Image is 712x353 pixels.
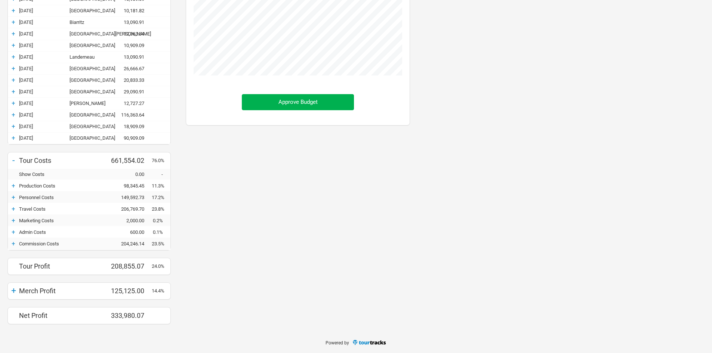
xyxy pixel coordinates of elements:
div: Travel Costs [19,206,107,212]
div: 23.8% [152,206,170,212]
div: 26-Oct-25 [19,112,70,118]
div: 23-Oct-25 [19,89,70,95]
div: + [8,285,19,296]
div: + [8,228,19,236]
div: 18,909.09 [107,124,152,129]
div: Marketing Costs [19,218,107,223]
div: 30-Oct-25 [19,135,70,141]
div: Net Profit [19,312,107,319]
div: + [8,205,19,213]
span: Powered by [326,340,349,345]
div: 18-Oct-25 [19,43,70,48]
div: 17-Oct-25 [19,31,70,37]
div: Clermont-Ferrand [70,8,107,13]
div: 21-Oct-25 [19,66,70,71]
div: 14.4% [152,288,170,294]
div: 24.0% [152,263,170,269]
div: 12,727.27 [107,100,152,106]
div: 0.2% [152,218,170,223]
div: 204,246.14 [107,241,152,247]
div: Saint-Malo [70,43,107,48]
div: 125,125.00 [107,287,152,295]
div: 14-Oct-25 [19,8,70,13]
div: + [8,88,19,95]
span: Approve Budget [278,99,318,105]
div: 17.2% [152,195,170,200]
div: 11.3% [152,183,170,189]
div: + [8,7,19,14]
div: 0.00 [107,171,152,177]
div: + [8,182,19,189]
div: Personnel Costs [19,195,107,200]
div: 2,000.00 [107,218,152,223]
div: + [8,18,19,26]
div: Tour Profit [19,262,107,270]
div: + [8,240,19,247]
div: + [8,41,19,49]
div: - [8,155,19,165]
div: + [8,99,19,107]
div: Landerneau [70,54,107,60]
div: London [70,66,107,71]
div: 76.0% [152,158,170,163]
div: 24-Oct-25 [19,100,70,106]
div: Admin Costs [19,229,107,235]
div: + [8,123,19,130]
div: Merch Profit [19,287,107,295]
div: + [8,65,19,72]
div: 26,666.67 [107,66,152,71]
div: 10,909.09 [107,43,152,48]
div: Tour Costs [19,157,107,164]
div: 90,909.09 [107,135,152,141]
div: Luxembourg [70,89,107,95]
div: 23.5% [152,241,170,247]
div: + [8,217,19,224]
div: Paris [70,124,107,129]
div: 206,769.70 [107,206,152,212]
div: 16-Oct-25 [19,19,70,25]
div: 13,090.91 [107,19,152,25]
div: 19-Oct-25 [19,54,70,60]
div: 13,090.91 [107,54,152,60]
div: Nancy [70,100,107,106]
div: + [8,111,19,118]
div: Amsterdam [70,135,107,141]
div: + [8,76,19,84]
div: 149,592.73 [107,195,152,200]
div: + [8,30,19,37]
div: 333,980.07 [107,312,152,319]
div: 600.00 [107,229,152,235]
div: 22-Oct-25 [19,77,70,83]
div: Show Costs [19,171,107,177]
div: La Rochelle [70,31,107,37]
div: Bruxelles [70,112,107,118]
div: + [8,134,19,142]
div: Biarritz [70,19,107,25]
div: 27-Oct-25 [19,124,70,129]
div: 12,363.64 [107,31,152,37]
div: Bristol [70,77,107,83]
div: Production Costs [19,183,107,189]
div: 208,855.07 [107,262,152,270]
button: Approve Budget [242,94,354,110]
img: TourTracks [352,339,386,346]
div: + [8,53,19,61]
div: 10,181.82 [107,8,152,13]
div: 116,363.64 [107,112,152,118]
div: 661,554.02 [107,157,152,164]
div: 0.1% [152,229,170,235]
div: 98,345.45 [107,183,152,189]
div: - [152,171,170,177]
div: Commission Costs [19,241,107,247]
div: + [8,193,19,201]
div: 29,090.91 [107,89,152,95]
div: 20,833.33 [107,77,152,83]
